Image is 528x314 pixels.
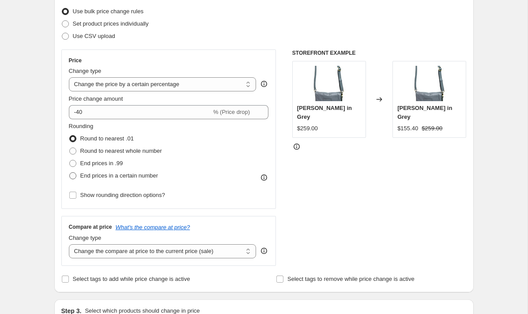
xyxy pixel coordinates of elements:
[297,105,352,120] span: [PERSON_NAME] in Grey
[80,172,158,179] span: End prices in a certain number
[311,66,347,101] img: erin-handbag-eob-empire-of-bees-leather-suede-grey-upcycled-handmade-slowfashion-australian-desig...
[69,105,211,119] input: -15
[287,276,415,282] span: Select tags to remove while price change is active
[73,276,190,282] span: Select tags to add while price change is active
[422,124,442,133] strike: $259.00
[116,224,190,231] button: What's the compare at price?
[397,124,418,133] div: $155.40
[69,95,123,102] span: Price change amount
[397,105,452,120] span: [PERSON_NAME] in Grey
[69,123,94,129] span: Rounding
[69,235,102,241] span: Change type
[80,135,134,142] span: Round to nearest .01
[69,223,112,231] h3: Compare at price
[80,192,165,198] span: Show rounding direction options?
[260,246,268,255] div: help
[73,8,143,15] span: Use bulk price change rules
[73,33,115,39] span: Use CSV upload
[292,49,467,57] h6: STOREFRONT EXAMPLE
[297,124,318,133] div: $259.00
[73,20,149,27] span: Set product prices individually
[213,109,250,115] span: % (Price drop)
[260,79,268,88] div: help
[80,148,162,154] span: Round to nearest whole number
[69,68,102,74] span: Change type
[80,160,123,166] span: End prices in .99
[412,66,447,101] img: erin-handbag-eob-empire-of-bees-leather-suede-grey-upcycled-handmade-slowfashion-australian-desig...
[69,57,82,64] h3: Price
